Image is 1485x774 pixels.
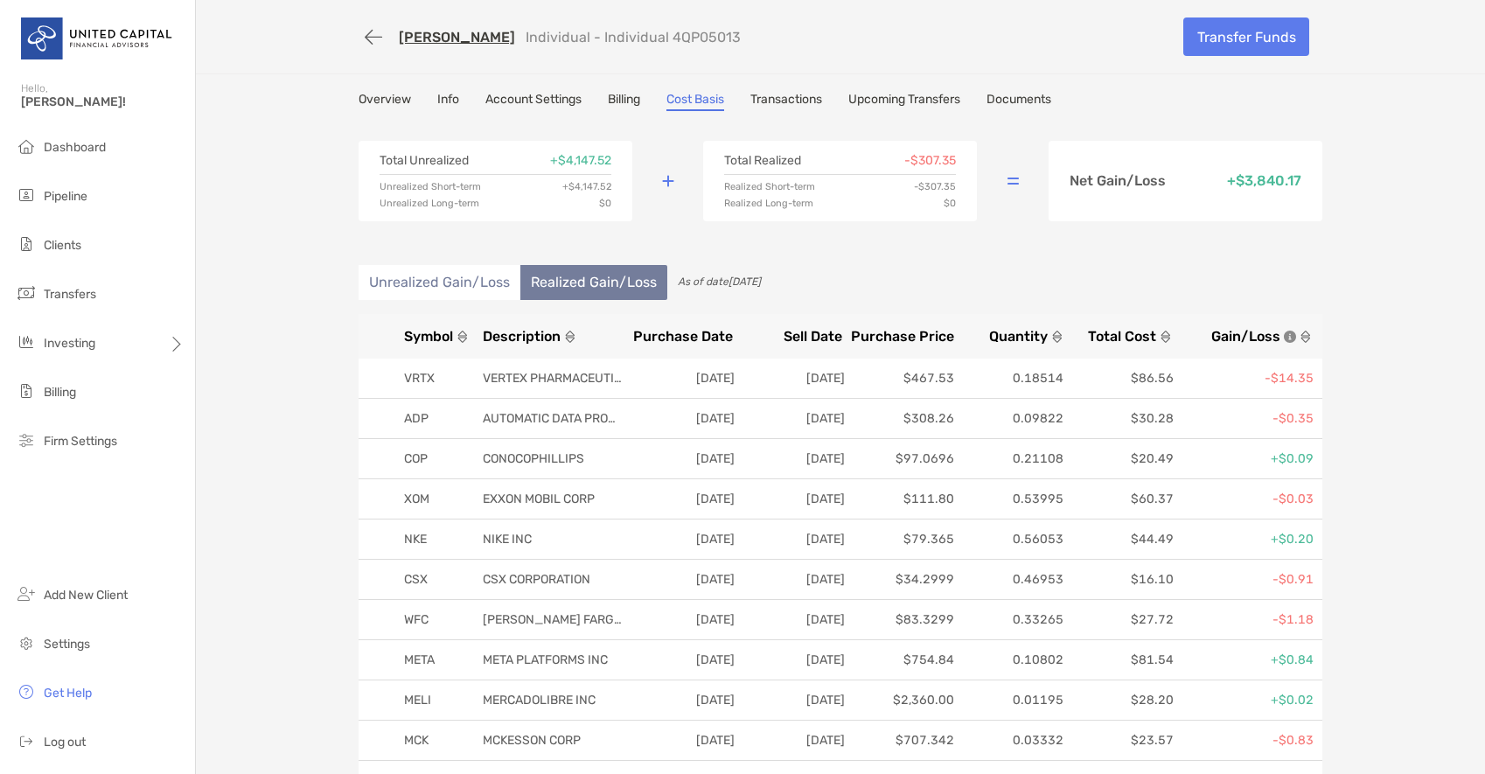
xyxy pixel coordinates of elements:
[483,729,623,751] p: MCKESSON CORP
[632,689,735,711] p: [DATE]
[483,367,623,389] p: VERTEX PHARMACEUTICALS INC
[1227,174,1301,188] p: + $3,840.17
[1070,649,1173,671] p: $81.54
[1181,448,1314,470] p: +$0.09
[724,182,815,192] p: Realized Short-term
[961,448,1063,470] p: 0.21108
[961,328,1063,345] button: Quantity
[852,568,954,590] p: $34.2999
[961,649,1063,671] p: 0.10802
[44,238,81,253] span: Clients
[1070,174,1166,188] p: Net Gain/Loss
[961,568,1063,590] p: 0.46953
[16,136,37,157] img: dashboard icon
[1183,17,1309,56] a: Transfer Funds
[359,265,520,300] li: Unrealized Gain/Loss
[404,367,474,389] p: VRTX
[961,528,1063,550] p: 0.56053
[404,448,474,470] p: COP
[457,331,469,343] img: sort
[483,408,623,429] p: AUTOMATIC DATA PROCESSING INC
[21,7,174,70] img: United Capital Logo
[852,367,954,389] p: $467.53
[1181,729,1314,751] p: -$0.83
[914,182,956,192] p: -$307.35
[1070,488,1173,510] p: $60.37
[44,336,95,351] span: Investing
[564,331,576,343] img: sort
[1181,609,1314,631] p: -$1.18
[742,488,844,510] p: [DATE]
[631,328,734,345] button: Purchase Date
[989,328,1048,345] span: Quantity
[404,328,453,345] span: Symbol
[1181,528,1314,550] p: +$0.20
[1070,568,1173,590] p: $16.10
[742,448,844,470] p: [DATE]
[632,488,735,510] p: [DATE]
[44,385,76,400] span: Billing
[784,328,842,345] span: Sell Date
[742,528,844,550] p: [DATE]
[608,92,640,111] a: Billing
[632,367,735,389] p: [DATE]
[1070,448,1173,470] p: $20.49
[987,92,1051,111] a: Documents
[1300,331,1312,343] img: sort
[742,689,844,711] p: [DATE]
[852,448,954,470] p: $97.0696
[724,155,801,167] p: Total Realized
[16,234,37,255] img: clients icon
[1070,729,1173,751] p: $23.57
[483,448,623,470] p: CONOCOPHILLIPS
[852,609,954,631] p: $83.3299
[852,689,954,711] p: $2,360.00
[742,408,844,429] p: [DATE]
[404,649,474,671] p: META
[44,287,96,302] span: Transfers
[1070,328,1173,345] button: Total Cost
[666,92,724,111] a: Cost Basis
[404,689,474,711] p: MELI
[483,488,623,510] p: EXXON MOBIL CORP
[44,588,128,603] span: Add New Client
[904,155,956,167] p: -$307.35
[16,583,37,604] img: add_new_client icon
[562,182,611,192] p: + $4,147.52
[961,408,1063,429] p: 0.09822
[632,609,735,631] p: [DATE]
[44,686,92,701] span: Get Help
[1181,649,1314,671] p: +$0.84
[1070,689,1173,711] p: $28.20
[851,328,954,345] span: Purchase Price
[1181,367,1314,389] p: -$14.35
[1070,609,1173,631] p: $27.72
[742,729,844,751] p: [DATE]
[1070,528,1173,550] p: $44.49
[852,528,954,550] p: $79.365
[1160,331,1172,343] img: sort
[404,729,474,751] p: MCK
[1179,328,1312,345] button: Gain/Lossicon info
[633,328,733,345] span: Purchase Date
[483,649,623,671] p: META PLATFORMS INC
[380,182,481,192] p: Unrealized Short-term
[944,199,956,208] p: $0
[1051,331,1063,343] img: sort
[852,649,954,671] p: $754.84
[742,609,844,631] p: [DATE]
[16,331,37,352] img: investing icon
[961,729,1063,751] p: 0.03332
[961,488,1063,510] p: 0.53995
[632,408,735,429] p: [DATE]
[678,275,761,288] span: As of date [DATE]
[16,730,37,751] img: logout icon
[550,155,611,167] p: + $4,147.52
[44,140,106,155] span: Dashboard
[1181,488,1314,510] p: -$0.03
[483,568,623,590] p: CSX CORPORATION
[632,448,735,470] p: [DATE]
[404,609,474,631] p: WFC
[44,637,90,652] span: Settings
[740,328,842,345] button: Sell Date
